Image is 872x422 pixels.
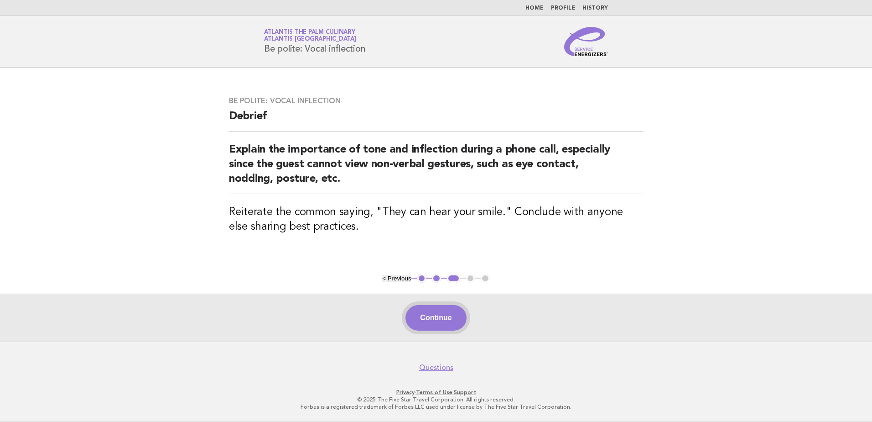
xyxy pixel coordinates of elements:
a: Profile [551,5,575,11]
a: Support [454,389,476,396]
h2: Debrief [229,109,643,132]
span: Atlantis [GEOGRAPHIC_DATA] [264,37,356,42]
button: Continue [405,305,466,331]
h1: Be polite: Vocal inflection [264,30,365,53]
h3: Reiterate the common saying, "They can hear your smile." Conclude with anyone else sharing best p... [229,205,643,234]
button: < Previous [382,275,411,282]
a: Atlantis The Palm CulinaryAtlantis [GEOGRAPHIC_DATA] [264,29,356,42]
p: Forbes is a registered trademark of Forbes LLC used under license by The Five Star Travel Corpora... [157,403,715,411]
p: · · [157,389,715,396]
a: Terms of Use [416,389,452,396]
button: 2 [432,274,441,283]
a: Privacy [396,389,415,396]
a: Home [525,5,544,11]
button: 1 [417,274,426,283]
h2: Explain the importance of tone and inflection during a phone call, especially since the guest can... [229,142,643,194]
button: 3 [447,274,460,283]
h3: Be polite: Vocal inflection [229,96,643,105]
p: © 2025 The Five Star Travel Corporation. All rights reserved. [157,396,715,403]
img: Service Energizers [564,27,608,56]
a: Questions [419,363,453,372]
a: History [582,5,608,11]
